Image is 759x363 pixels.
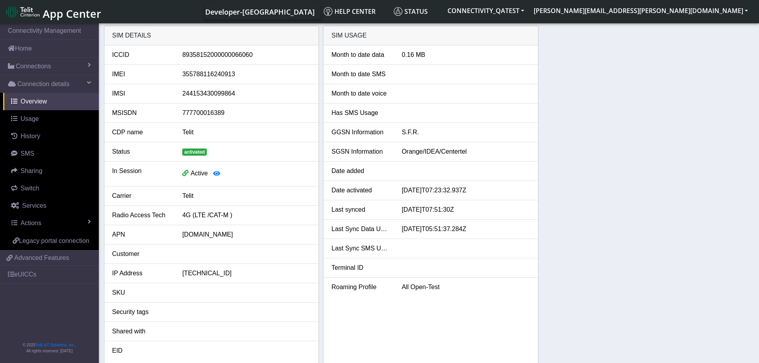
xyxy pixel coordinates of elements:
[106,346,177,355] div: EID
[325,186,396,195] div: Date activated
[325,89,396,98] div: Month to date voice
[3,197,99,214] a: Services
[394,7,428,16] span: Status
[106,89,177,98] div: IMSI
[191,170,208,177] span: Active
[396,186,536,195] div: [DATE]T07:23:32.937Z
[396,128,536,137] div: S.F.R.
[325,205,396,214] div: Last synced
[22,202,46,209] span: Services
[3,180,99,197] a: Switch
[394,7,402,16] img: status.svg
[21,133,40,139] span: History
[176,211,317,220] div: 4G (LTE /CAT-M )
[529,4,753,18] button: [PERSON_NAME][EMAIL_ADDRESS][PERSON_NAME][DOMAIN_NAME]
[396,224,536,234] div: [DATE]T05:51:37.284Z
[106,128,177,137] div: CDP name
[36,343,75,347] a: Telit IoT Solutions, Inc.
[106,269,177,278] div: IP Address
[106,230,177,239] div: APN
[321,4,391,19] a: Help center
[3,128,99,145] a: History
[208,166,225,181] button: View session details
[106,147,177,156] div: Status
[205,4,314,19] a: Your current platform instance
[325,50,396,60] div: Month to date data
[325,224,396,234] div: Last Sync Data Usage
[106,327,177,336] div: Shared with
[176,269,317,278] div: [TECHNICAL_ID]
[3,162,99,180] a: Sharing
[21,167,42,174] span: Sharing
[323,26,538,45] div: SIM Usage
[176,89,317,98] div: 244153430099864
[21,115,39,122] span: Usage
[104,26,319,45] div: SIM details
[176,50,317,60] div: 89358152000000066060
[176,191,317,201] div: Telit
[176,230,317,239] div: [DOMAIN_NAME]
[391,4,443,19] a: Status
[3,145,99,162] a: SMS
[3,93,99,110] a: Overview
[14,253,69,263] span: Advanced Features
[106,108,177,118] div: MSISDN
[325,282,396,292] div: Roaming Profile
[396,205,536,214] div: [DATE]T07:51:30Z
[176,108,317,118] div: 777700016389
[106,307,177,317] div: Security tags
[325,263,396,273] div: Terminal ID
[21,185,39,192] span: Switch
[396,282,536,292] div: All Open-Test
[396,50,536,60] div: 0.16 MB
[182,149,207,156] span: activated
[3,214,99,232] a: Actions
[325,108,396,118] div: Has SMS Usage
[16,62,51,71] span: Connections
[21,220,41,226] span: Actions
[43,6,101,21] span: App Center
[324,7,332,16] img: knowledge.svg
[3,110,99,128] a: Usage
[6,6,40,18] img: logo-telit-cinterion-gw-new.png
[176,70,317,79] div: 355788116240913
[106,249,177,259] div: Customer
[21,98,47,105] span: Overview
[325,166,396,176] div: Date added
[176,128,317,137] div: Telit
[396,147,536,156] div: Orange/IDEA/Centertel
[324,7,376,16] span: Help center
[106,166,177,181] div: In Session
[106,211,177,220] div: Radio Access Tech
[205,7,315,17] span: Developer-[GEOGRAPHIC_DATA]
[443,4,529,18] button: CONNECTIVITY_QATEST
[19,237,89,244] span: Legacy portal connection
[17,79,70,89] span: Connection details
[6,3,100,20] a: App Center
[106,50,177,60] div: ICCID
[106,288,177,297] div: SKU
[21,150,34,157] span: SMS
[106,70,177,79] div: IMEI
[325,70,396,79] div: Month to date SMS
[325,147,396,156] div: SGSN Information
[106,191,177,201] div: Carrier
[325,244,396,253] div: Last Sync SMS Usage
[325,128,396,137] div: GGSN Information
